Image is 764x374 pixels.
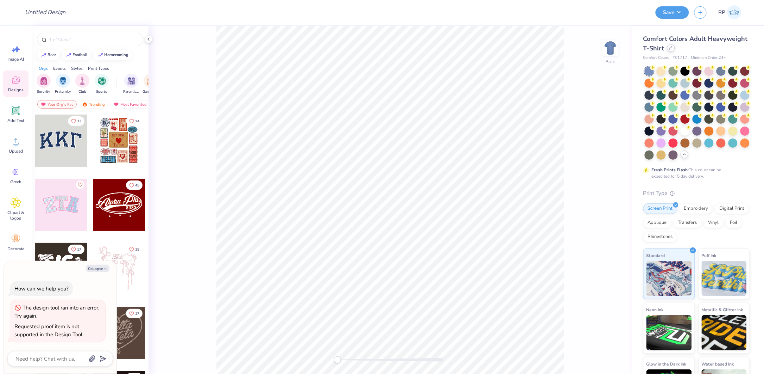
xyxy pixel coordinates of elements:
a: RP [715,5,745,19]
img: Club Image [78,77,86,85]
div: football [73,53,88,57]
img: Back [604,41,618,55]
button: filter button [75,74,89,94]
div: Print Types [88,65,109,72]
img: Fraternity Image [59,77,67,85]
span: Designs [8,87,24,93]
button: homecoming [94,50,132,60]
div: filter for Game Day [143,74,159,94]
button: filter button [143,74,159,94]
div: Trending [79,100,108,109]
div: Print Type [643,189,750,197]
div: filter for Club [75,74,89,94]
img: Game Day Image [147,77,155,85]
strong: Fresh Prints Flash: [652,167,689,173]
button: Like [68,116,84,126]
div: Screen Print [643,203,677,214]
img: Rose Pineda [727,5,741,19]
div: Styles [71,65,83,72]
div: How can we help you? [14,285,69,292]
button: Like [68,245,84,254]
span: Minimum Order: 24 + [691,55,726,61]
span: RP [719,8,726,17]
div: The design tool ran into an error. Try again. [14,304,99,319]
span: 14 [135,119,139,123]
div: Applique [643,217,671,228]
span: 33 [77,119,81,123]
div: Rhinestones [643,232,677,242]
span: Clipart & logos [4,210,27,221]
div: filter for Sports [95,74,109,94]
span: # C1717 [673,55,688,61]
button: filter button [123,74,139,94]
span: Metallic & Glitter Ink [702,306,743,313]
div: Foil [726,217,742,228]
span: Add Text [7,118,24,123]
img: most_fav.gif [40,102,46,107]
span: 17 [77,248,81,251]
div: Your Org's Fav [37,100,77,109]
button: football [62,50,91,60]
div: filter for Sorority [37,74,51,94]
img: Neon Ink [646,315,692,350]
div: homecoming [105,53,129,57]
span: Sorority [37,89,50,94]
div: Most Favorited [110,100,150,109]
button: Collapse [86,265,109,272]
div: This color can be expedited for 5 day delivery. [652,167,738,179]
span: Upload [9,148,23,154]
input: Untitled Design [19,5,71,19]
div: filter for Fraternity [55,74,71,94]
button: Like [76,180,84,189]
div: Digital Print [715,203,749,214]
span: 15 [135,248,139,251]
div: Accessibility label [334,356,341,363]
div: Back [606,59,615,65]
button: filter button [95,74,109,94]
span: Parent's Weekend [123,89,139,94]
span: Glow in the Dark Ink [646,360,687,368]
span: Game Day [143,89,159,94]
img: most_fav.gif [113,102,119,107]
span: 45 [135,184,139,187]
span: Comfort Colors [643,55,669,61]
div: Requested proof item is not supported in the Design Tool. [14,323,83,338]
div: Transfers [674,217,702,228]
button: Like [126,116,143,126]
img: Parent's Weekend Image [127,77,135,85]
img: trending.gif [82,102,88,107]
button: filter button [37,74,51,94]
img: Sports Image [98,77,106,85]
div: filter for Parent's Weekend [123,74,139,94]
button: Save [656,6,689,19]
img: Sorority Image [40,77,48,85]
img: trend_line.gif [97,53,103,57]
span: Standard [646,252,665,259]
div: Events [53,65,66,72]
span: Comfort Colors Adult Heavyweight T-Shirt [643,35,748,53]
span: Fraternity [55,89,71,94]
button: Like [126,180,143,190]
span: Sports [96,89,107,94]
button: bear [37,50,59,60]
span: Neon Ink [646,306,664,313]
div: Vinyl [704,217,724,228]
img: trend_line.gif [41,53,46,57]
span: Greek [11,179,21,185]
div: bear [48,53,56,57]
img: trend_line.gif [66,53,71,57]
span: 17 [135,312,139,315]
div: Embroidery [680,203,713,214]
span: Decorate [7,246,24,252]
button: Like [126,309,143,318]
img: Standard [646,261,692,296]
img: Puff Ink [702,261,747,296]
span: Image AI [8,56,24,62]
img: Metallic & Glitter Ink [702,315,747,350]
input: Try "Alpha" [49,36,139,43]
div: Orgs [39,65,48,72]
span: Club [78,89,86,94]
button: filter button [55,74,71,94]
span: Puff Ink [702,252,716,259]
button: Like [126,245,143,254]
